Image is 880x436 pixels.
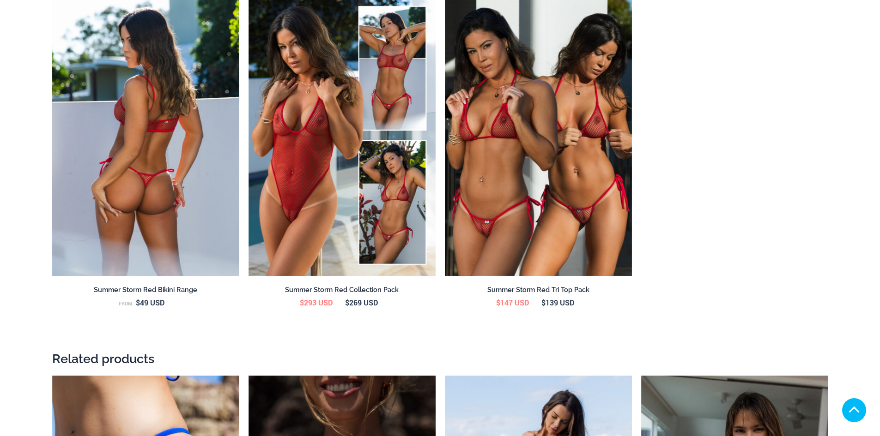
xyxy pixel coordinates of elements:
bdi: 293 USD [300,298,333,307]
bdi: 139 USD [541,298,574,307]
bdi: 147 USD [496,298,529,307]
h2: Related products [52,351,828,367]
span: $ [300,298,304,307]
span: From: [119,300,134,307]
a: Summer Storm Red Tri Top Pack [445,286,632,298]
span: $ [136,298,140,307]
span: $ [541,298,546,307]
h2: Summer Storm Red Bikini Range [52,286,239,294]
bdi: 269 USD [345,298,378,307]
a: Summer Storm Red Collection Pack [249,286,436,298]
span: $ [496,298,500,307]
h2: Summer Storm Red Tri Top Pack [445,286,632,294]
h2: Summer Storm Red Collection Pack [249,286,436,294]
a: Summer Storm Red Bikini Range [52,286,239,298]
bdi: 49 USD [136,298,164,307]
span: $ [345,298,349,307]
